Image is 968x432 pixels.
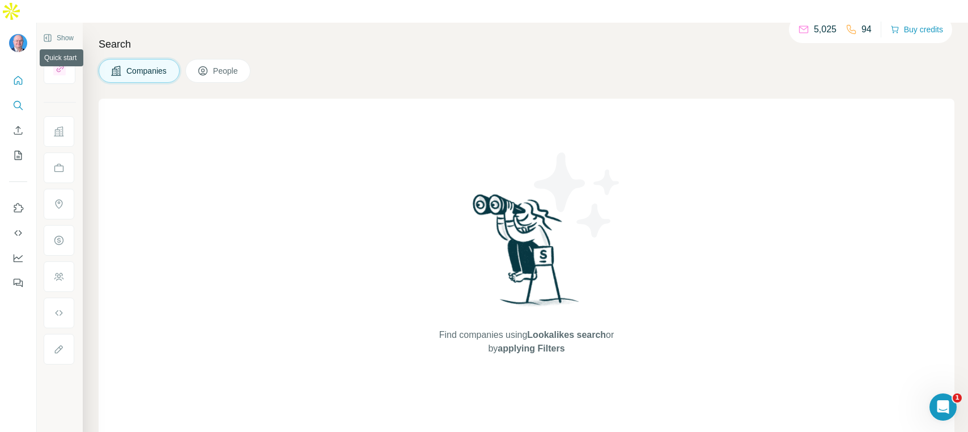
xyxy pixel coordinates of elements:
[9,273,27,293] button: Feedback
[9,248,27,268] button: Dashboard
[9,145,27,166] button: My lists
[35,29,82,46] button: Show
[213,65,239,77] span: People
[890,22,943,37] button: Buy credits
[99,36,954,52] h4: Search
[126,65,168,77] span: Companies
[527,144,629,246] img: Surfe Illustration - Stars
[9,34,27,52] img: Avatar
[498,344,564,353] span: applying Filters
[9,223,27,243] button: Use Surfe API
[468,191,585,317] img: Surfe Illustration - Woman searching with binoculars
[9,95,27,116] button: Search
[814,23,837,36] p: 5,025
[9,120,27,141] button: Enrich CSV
[527,330,606,340] span: Lookalikes search
[436,328,617,355] span: Find companies using or by
[9,70,27,91] button: Quick start
[929,393,957,421] iframe: Intercom live chat
[953,393,962,403] span: 1
[9,198,27,218] button: Use Surfe on LinkedIn
[861,23,872,36] p: 94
